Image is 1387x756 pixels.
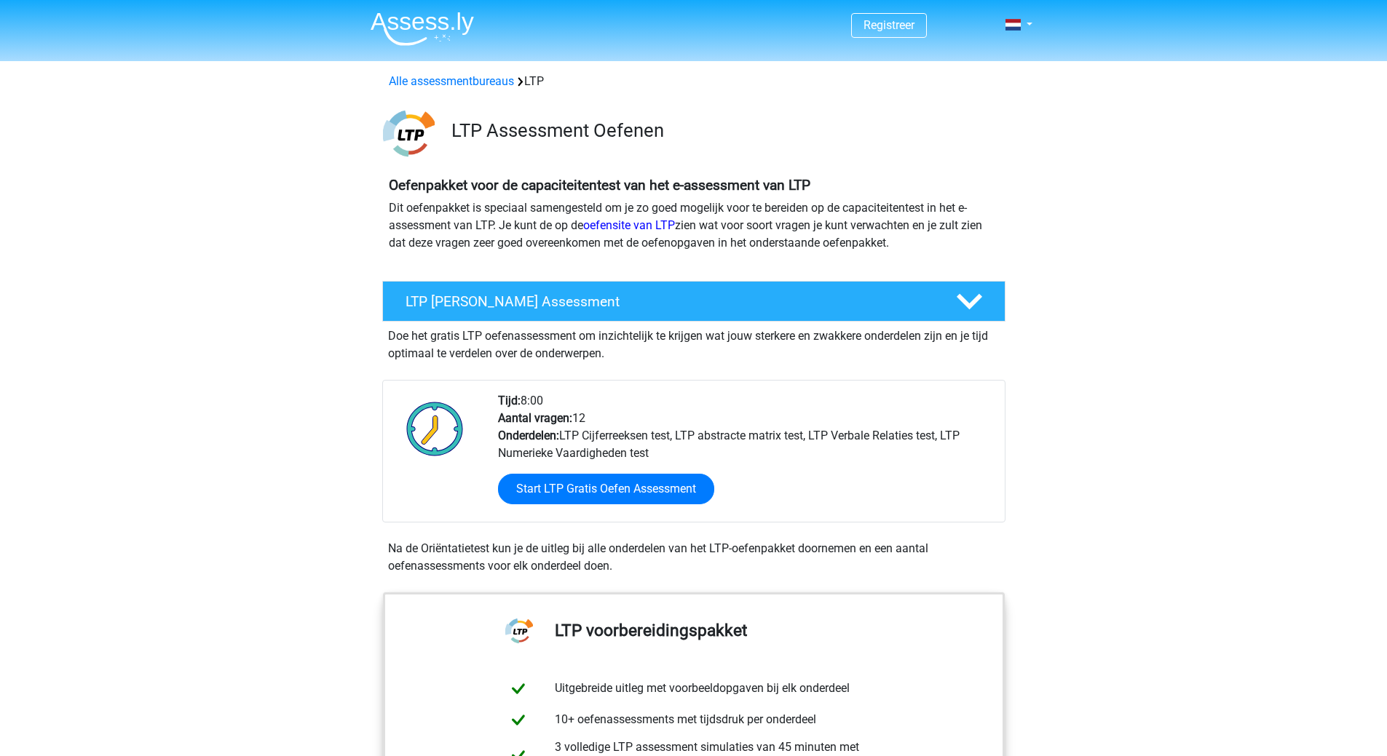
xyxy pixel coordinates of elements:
img: Assessly [371,12,474,46]
h4: LTP [PERSON_NAME] Assessment [406,293,933,310]
div: Doe het gratis LTP oefenassessment om inzichtelijk te krijgen wat jouw sterkere en zwakkere onder... [382,322,1005,362]
div: 8:00 12 LTP Cijferreeksen test, LTP abstracte matrix test, LTP Verbale Relaties test, LTP Numerie... [487,392,1004,522]
a: Alle assessmentbureaus [389,74,514,88]
a: LTP [PERSON_NAME] Assessment [376,281,1011,322]
img: ltp.png [383,108,435,159]
p: Dit oefenpakket is speciaal samengesteld om je zo goed mogelijk voor te bereiden op de capaciteit... [389,199,999,252]
a: Registreer [864,18,914,32]
b: Onderdelen: [498,429,559,442]
img: Klok [398,392,472,465]
b: Tijd: [498,394,521,407]
a: Start LTP Gratis Oefen Assessment [498,474,714,504]
b: Aantal vragen: [498,411,572,425]
div: Na de Oriëntatietest kun je de uitleg bij alle onderdelen van het LTP-oefenpakket doornemen en ee... [382,540,1005,575]
b: Oefenpakket voor de capaciteitentest van het e-assessment van LTP [389,177,810,194]
div: LTP [383,73,1005,90]
a: oefensite van LTP [583,218,675,232]
h3: LTP Assessment Oefenen [451,119,994,142]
